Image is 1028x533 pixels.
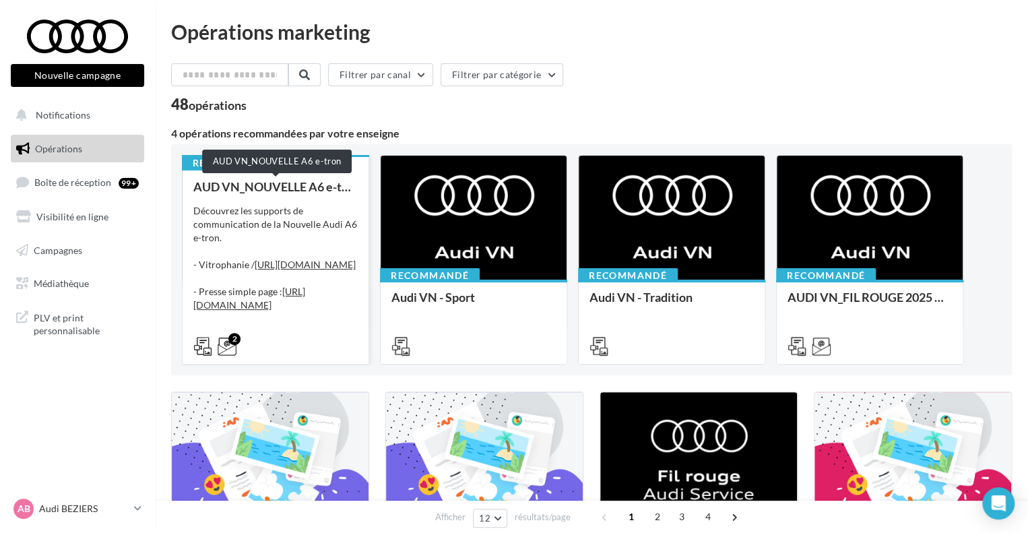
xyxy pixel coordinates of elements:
span: 1 [620,506,642,528]
div: 4 opérations recommandées par votre enseigne [171,128,1012,139]
div: Audi VN - Tradition [589,290,754,317]
a: Visibilité en ligne [8,203,147,231]
div: 2 [228,333,240,345]
button: Nouvelle campagne [11,64,144,87]
div: AUD VN_NOUVELLE A6 e-tron [193,180,358,193]
a: Campagnes [8,237,147,265]
a: AB Audi BEZIERS [11,496,144,522]
span: Notifications [36,109,90,121]
span: 3 [671,506,693,528]
div: Audi VN - Sport [391,290,556,317]
span: Afficher [435,511,465,524]
button: Notifications [8,101,141,129]
a: PLV et print personnalisable [8,303,147,343]
div: Opérations marketing [171,22,1012,42]
div: Recommandé [578,268,678,283]
div: Recommandé [380,268,480,283]
span: 12 [479,513,490,524]
div: opérations [189,99,247,111]
a: Boîte de réception99+ [8,168,147,197]
button: Filtrer par canal [328,63,433,86]
span: Visibilité en ligne [36,211,108,222]
button: 12 [473,509,507,528]
div: AUDI VN_FIL ROUGE 2025 - A1, Q2, Q3, Q5 et Q4 e-tron [788,290,952,317]
div: 48 [171,97,247,112]
span: résultats/page [515,511,571,524]
span: PLV et print personnalisable [34,309,139,338]
span: AB [18,502,30,515]
a: Médiathèque [8,270,147,298]
span: 2 [647,506,668,528]
button: Filtrer par catégorie [441,63,563,86]
span: Boîte de réception [34,177,111,188]
a: [URL][DOMAIN_NAME] [255,259,356,270]
span: Opérations [35,143,82,154]
div: 99+ [119,178,139,189]
div: AUD VN_NOUVELLE A6 e-tron [202,150,352,173]
p: Audi BEZIERS [39,502,129,515]
div: Open Intercom Messenger [982,487,1015,520]
div: Recommandé [182,156,282,170]
div: Découvrez les supports de communication de la Nouvelle Audi A6 e-tron. - Vitrophanie / - Presse s... [193,204,358,339]
span: Médiathèque [34,278,89,289]
span: 4 [697,506,719,528]
div: Recommandé [776,268,876,283]
a: Opérations [8,135,147,163]
span: Campagnes [34,244,82,255]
